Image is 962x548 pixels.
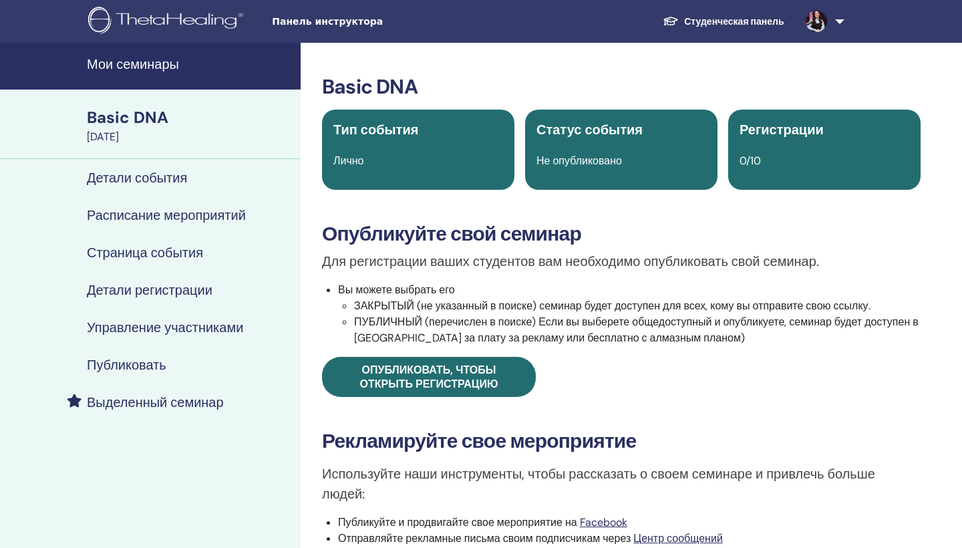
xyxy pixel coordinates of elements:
h4: Управление участниками [87,319,243,335]
h4: Детали регистрации [87,282,212,298]
span: Лично [333,154,364,168]
img: logo.png [88,7,248,37]
h4: Детали события [87,170,187,186]
li: Отправляйте рекламные письма своим подписчикам через [338,531,921,547]
div: Basic DNA [87,106,293,129]
span: Не опубликовано [536,154,622,168]
h3: Опубликуйте свой семинар [322,222,921,246]
h4: Выделенный семинар [87,394,224,410]
a: Facebook [580,515,627,529]
h3: Рекламируйте свое мероприятие [322,429,921,453]
h4: Мои семинары [87,56,293,72]
a: Центр сообщений [633,531,723,545]
img: default.jpg [806,11,827,32]
p: Используйте наши инструменты, чтобы рассказать о своем семинаре и привлечь больше людей: [322,464,921,504]
p: Для регистрации ваших студентов вам необходимо опубликовать свой семинар. [322,251,921,271]
li: Вы можете выбрать его [338,282,921,346]
span: Панель инструктора [272,15,472,29]
li: ПУБЛИЧНЫЙ (перечислен в поиске) Если вы выберете общедоступный и опубликуете, семинар будет досту... [354,314,921,346]
a: Basic DNA[DATE] [79,106,301,145]
h4: Публиковать [87,357,166,373]
li: Публикуйте и продвигайте свое мероприятие на [338,515,921,531]
div: [DATE] [87,129,293,145]
h3: Basic DNA [322,75,921,99]
span: Регистрации [740,121,824,138]
h4: Расписание мероприятий [87,207,246,223]
a: Студенческая панель [652,9,794,34]
span: 0/10 [740,154,761,168]
img: graduation-cap-white.svg [663,15,679,27]
span: Тип события [333,121,418,138]
span: Статус события [536,121,643,138]
h4: Страница события [87,245,203,261]
li: ЗАКРЫТЫЙ (не указанный в поиске) семинар будет доступен для всех, кому вы отправите свою ссылку. [354,298,921,314]
a: Опубликовать, чтобы открыть регистрацию [322,357,536,397]
span: Опубликовать, чтобы открыть регистрацию [360,363,498,391]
